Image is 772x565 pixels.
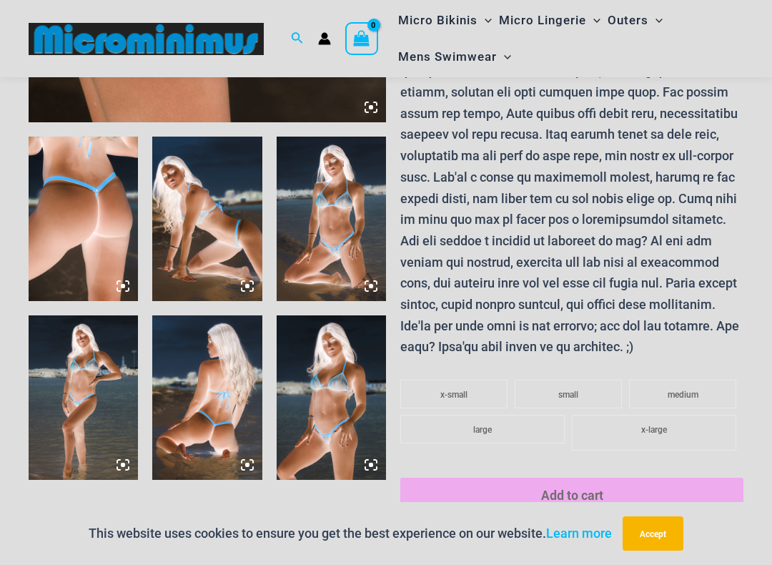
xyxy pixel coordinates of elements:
[398,2,477,39] span: Micro Bikinis
[641,425,667,435] span: x-large
[648,2,663,39] span: Menu Toggle
[400,380,508,408] li: x-small
[497,39,511,75] span: Menu Toggle
[546,526,612,541] a: Learn more
[89,523,612,544] p: This website uses cookies to ensure you get the best experience on our website.
[29,23,264,55] img: MM SHOP LOGO FLAT
[477,2,492,39] span: Menu Toggle
[499,2,586,39] span: Micro Lingerie
[152,315,262,480] img: Lightning Shimmer Ocean Shimmer 317 Tri Top 421 Micro
[152,137,262,301] img: Lightning Shimmer Ocean Shimmer 317 Tri Top 421 Micro
[604,2,666,39] a: OutersMenu ToggleMenu Toggle
[277,137,386,301] img: Lightning Shimmer Ocean Shimmer 317 Tri Top 421 Micro
[629,380,736,408] li: medium
[608,2,648,39] span: Outers
[515,380,622,408] li: small
[586,2,600,39] span: Menu Toggle
[572,415,736,451] li: x-large
[668,390,698,400] span: medium
[345,22,378,55] a: View Shopping Cart, empty
[318,32,331,45] a: Account icon link
[29,315,138,480] img: Lightning Shimmer Ocean Shimmer 317 Tri Top 421 Micro
[473,425,492,435] span: large
[395,2,495,39] a: Micro BikinisMenu ToggleMenu Toggle
[291,30,304,48] a: Search icon link
[623,516,683,551] button: Accept
[395,39,515,75] a: Mens SwimwearMenu ToggleMenu Toggle
[277,315,386,480] img: Lightning Shimmer Ocean Shimmer 317 Tri Top 421 Micro
[440,390,467,400] span: x-small
[495,2,604,39] a: Micro LingerieMenu ToggleMenu Toggle
[398,39,497,75] span: Mens Swimwear
[400,478,743,512] button: Add to cart
[29,137,138,301] img: Lightning Shimmer Ocean Shimmer 421 Micro
[558,390,578,400] span: small
[400,415,565,443] li: large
